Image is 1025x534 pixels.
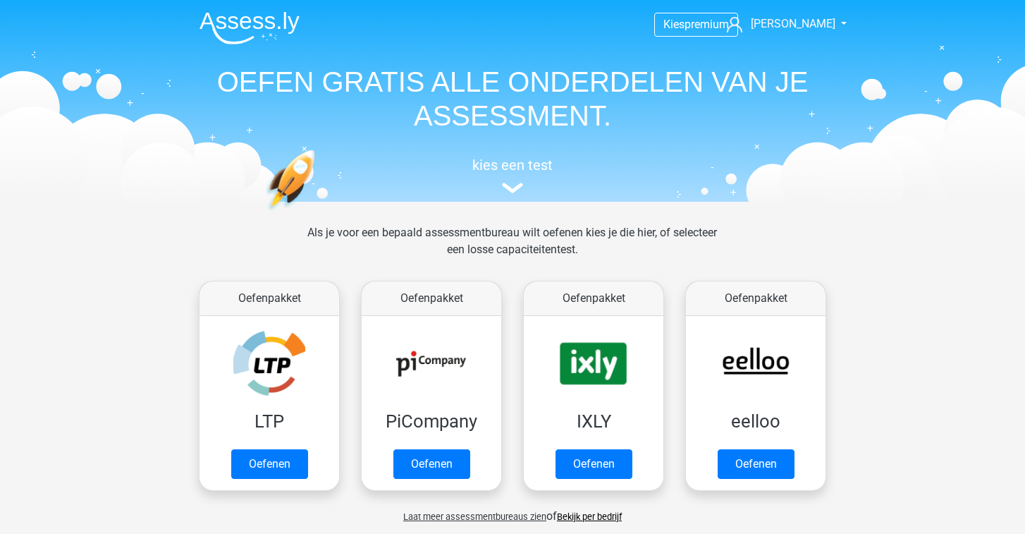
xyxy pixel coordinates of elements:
[556,449,632,479] a: Oefenen
[200,11,300,44] img: Assessly
[188,157,837,174] h5: kies een test
[718,449,794,479] a: Oefenen
[296,224,728,275] div: Als je voor een bepaald assessmentbureau wilt oefenen kies je die hier, of selecteer een losse ca...
[502,183,523,193] img: assessment
[751,17,835,30] span: [PERSON_NAME]
[685,18,729,31] span: premium
[403,511,546,522] span: Laat meer assessmentbureaus zien
[721,16,837,32] a: [PERSON_NAME]
[188,157,837,194] a: kies een test
[655,15,737,34] a: Kiespremium
[266,150,369,277] img: oefenen
[393,449,470,479] a: Oefenen
[663,18,685,31] span: Kies
[188,65,837,133] h1: OEFEN GRATIS ALLE ONDERDELEN VAN JE ASSESSMENT.
[557,511,622,522] a: Bekijk per bedrijf
[188,497,837,525] div: of
[231,449,308,479] a: Oefenen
